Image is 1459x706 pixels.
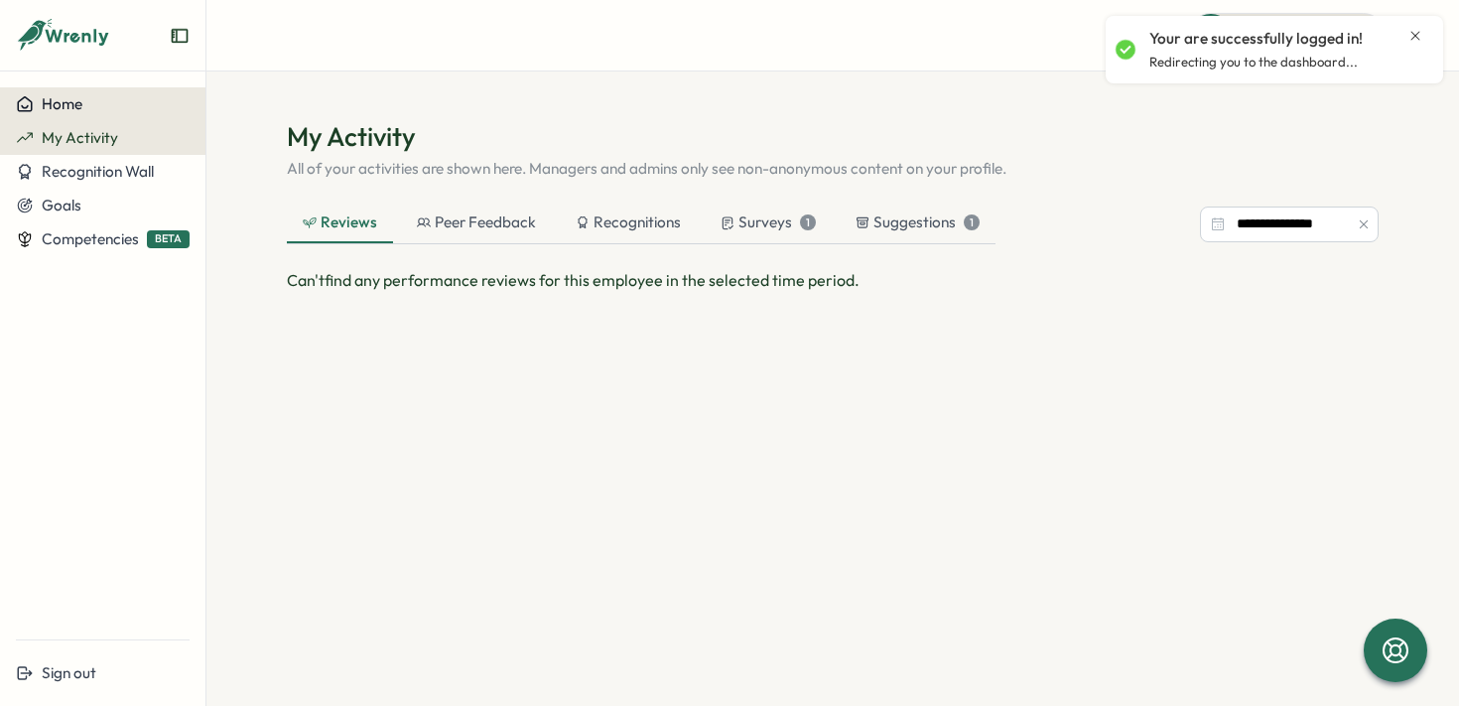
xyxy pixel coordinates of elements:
[42,128,118,147] span: My Activity
[1188,13,1386,57] button: Quick Actions
[721,212,816,233] div: Surveys
[964,214,980,230] div: 1
[287,119,1379,154] h1: My Activity
[42,229,139,248] span: Competencies
[303,212,377,233] div: Reviews
[42,663,96,682] span: Sign out
[287,158,1379,180] p: All of your activities are shown here. Managers and admins only see non-anonymous content on your...
[576,212,681,233] div: Recognitions
[170,26,190,46] button: Expand sidebar
[417,212,536,233] div: Peer Feedback
[42,162,154,181] span: Recognition Wall
[42,94,82,113] span: Home
[1149,28,1363,50] p: Your are successfully logged in!
[147,230,190,247] span: BETA
[1149,54,1358,71] p: Redirecting you to the dashboard...
[800,214,816,230] div: 1
[287,270,860,290] span: Can't find any performance reviews for this employee in the selected time period.
[42,196,81,214] span: Goals
[1407,28,1423,44] button: Close notification
[856,212,980,233] div: Suggestions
